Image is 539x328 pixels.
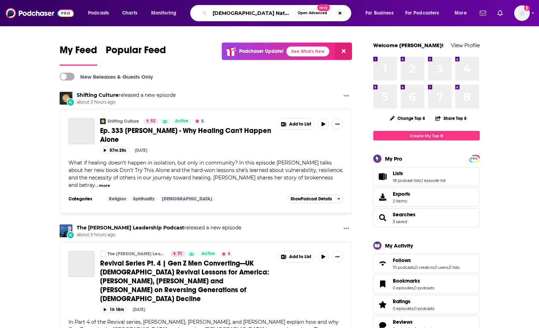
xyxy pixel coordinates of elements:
a: Create My Top 8 [373,131,480,140]
a: 52 [144,118,158,124]
button: Show More Button [332,251,343,262]
a: Follows [393,257,460,263]
button: Show More Button [332,118,343,130]
a: The [PERSON_NAME] Leadership Podcast [108,251,166,257]
button: open menu [83,7,118,19]
div: My Pro [385,155,402,162]
p: Podchaser Update! [239,48,284,54]
a: New Releases & Guests Only [60,73,153,80]
div: [DATE] [133,307,145,312]
a: 1 episode list [422,178,446,183]
span: Follows [393,257,411,263]
a: 0 podcasts [414,306,434,311]
span: My Feed [60,44,97,60]
span: Ep. 333 [PERSON_NAME] - Why Healing Can't Happen Alone [100,126,271,144]
span: Charts [122,8,137,18]
a: Searches [376,213,390,223]
img: Shifting Culture [60,92,72,105]
span: Exports [393,191,410,197]
span: More [455,8,467,18]
span: Show Podcast Details [291,196,332,201]
a: Show notifications dropdown [477,7,489,19]
button: ShowPodcast Details [287,195,343,203]
button: more [99,183,110,189]
a: 0 lists [449,265,460,270]
button: Show More Button [278,251,315,262]
a: Charts [117,7,142,19]
a: Revival Series Pt. 4 | Gen Z Men Converting—UK Church Revival Lessons for America: Nicky Gumbel, ... [68,251,94,277]
a: See What's New [286,46,329,56]
a: Bookmarks [393,278,434,284]
span: Active [202,250,215,257]
a: 0 episodes [393,306,413,311]
span: ... [95,182,98,188]
span: Monitoring [151,8,176,18]
a: 18 podcast lists [393,178,421,183]
img: Shifting Culture [100,118,106,124]
a: Ep. 333 [PERSON_NAME] - Why Healing Can't Happen Alone [100,126,273,144]
a: Revival Series Pt. 4 | Gen Z Men Converting—UK [DEMOGRAPHIC_DATA] Revival Lessons for America: [P... [100,259,273,303]
span: Revival Series Pt. 4 | Gen Z Men Converting—UK [DEMOGRAPHIC_DATA] Revival Lessons for America: [P... [100,259,269,303]
span: What if healing doesn’t happen in isolation, but only in community? In this episode [PERSON_NAME]... [68,160,343,188]
span: Lists [373,167,480,186]
a: Welcome [PERSON_NAME]! [373,42,444,49]
a: Searches [393,211,416,218]
div: [DATE] [135,148,147,153]
a: Religion [106,196,129,202]
a: Ep. 333 Toni Collier - Why Healing Can't Happen Alone [68,118,94,144]
a: PRO [470,156,479,161]
span: Popular Feed [106,44,166,60]
a: Shifting Culture [108,118,139,124]
button: open menu [450,7,475,19]
span: New [317,4,330,11]
button: 5 [193,118,206,124]
span: Add to List [289,254,311,260]
span: 71 [177,250,182,257]
button: Change Top 8 [386,114,430,123]
button: open menu [361,7,402,19]
button: Show More Button [341,224,352,233]
a: 0 users [435,265,448,270]
span: Podcasts [88,8,109,18]
button: Open AdvancedNew [295,9,330,17]
a: Active [199,251,218,257]
span: Exports [376,192,390,202]
a: Lists [376,172,390,182]
svg: Add a profile image [524,5,530,11]
div: New Episode [67,98,75,106]
a: The Carey Nieuwhof Leadership Podcast [77,224,184,231]
a: Shifting Culture [77,92,119,98]
button: open menu [146,7,186,19]
div: My Activity [385,242,413,249]
h3: released a new episode [77,224,241,231]
div: Search podcasts, credits, & more... [197,5,358,21]
button: Show More Button [278,119,315,129]
a: Active [172,118,191,124]
span: Searches [373,208,480,227]
span: Ratings [393,298,411,305]
span: Logged in as shcarlos [514,5,530,21]
img: The Carey Nieuwhof Leadership Podcast [60,224,72,237]
button: 1h 18m [100,306,127,313]
button: Show profile menu [514,5,530,21]
a: Follows [376,258,390,268]
a: 71 [171,251,185,257]
span: Lists [393,170,403,177]
span: Add to List [289,122,311,127]
a: Exports [373,188,480,207]
button: Share Top 8 [435,111,467,125]
button: 57m 20s [100,147,129,154]
img: User Profile [514,5,530,21]
span: PRO [470,156,479,161]
a: 0 creators [415,265,434,270]
span: For Podcasters [405,8,439,18]
span: For Business [365,8,394,18]
a: Ratings [376,300,390,310]
span: Bookmarks [393,278,420,284]
span: Bookmarks [373,274,480,294]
